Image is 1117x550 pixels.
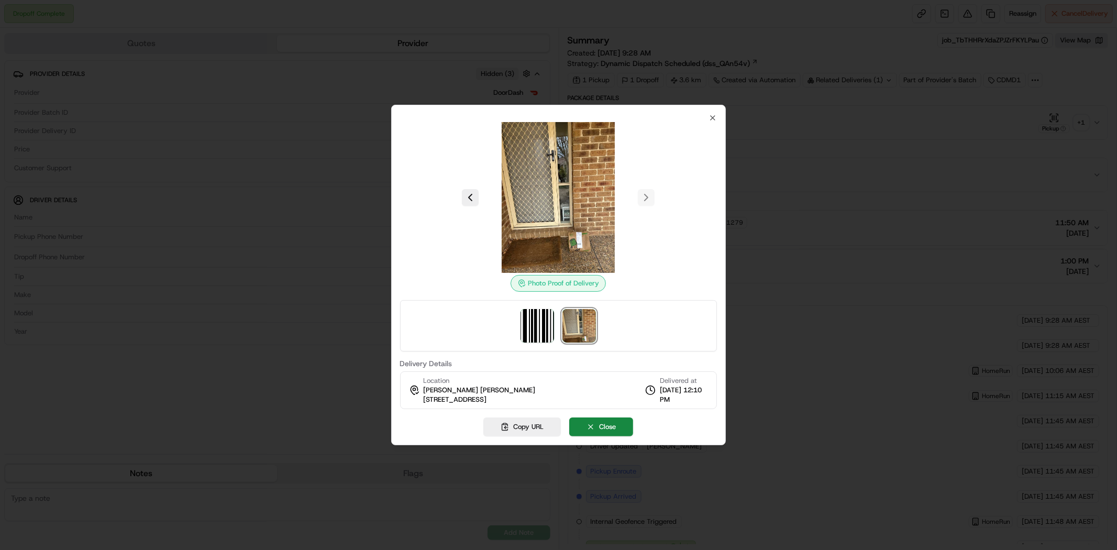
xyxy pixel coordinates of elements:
[511,275,606,292] div: Photo Proof of Delivery
[400,360,717,367] label: Delivery Details
[424,395,487,404] span: [STREET_ADDRESS]
[660,376,708,386] span: Delivered at
[569,417,633,436] button: Close
[660,386,708,404] span: [DATE] 12:10 PM
[483,417,561,436] button: Copy URL
[424,386,536,395] span: [PERSON_NAME] [PERSON_NAME]
[483,122,634,273] img: photo_proof_of_delivery image
[521,309,554,343] img: barcode_scan_on_pickup image
[562,309,596,343] img: photo_proof_of_delivery image
[424,376,450,386] span: Location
